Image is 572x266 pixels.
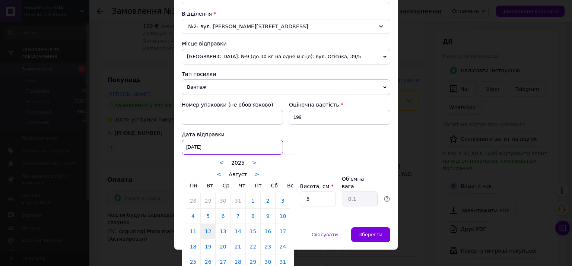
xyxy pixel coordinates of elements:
a: 3 [276,193,290,208]
a: 28 [186,193,200,208]
span: Сб [271,183,278,189]
a: 4 [186,209,200,224]
a: 19 [201,239,215,254]
a: > [252,159,257,166]
a: 30 [216,193,230,208]
a: 8 [246,209,260,224]
span: Вт [207,183,213,189]
a: 1 [246,193,260,208]
a: 9 [261,209,275,224]
a: 15 [246,224,260,239]
a: 21 [231,239,245,254]
a: 13 [216,224,230,239]
span: Вс [287,183,293,189]
a: 10 [276,209,290,224]
a: 16 [261,224,275,239]
a: 6 [216,209,230,224]
a: 11 [186,224,200,239]
a: 17 [276,224,290,239]
span: Скасувати [311,232,338,237]
span: 2025 [231,160,245,166]
span: Чт [239,183,245,189]
a: 14 [231,224,245,239]
a: 2 [261,193,275,208]
a: 12 [201,224,215,239]
a: 29 [201,193,215,208]
a: 18 [186,239,200,254]
a: < [219,159,224,166]
a: 20 [216,239,230,254]
span: Пт [255,183,262,189]
a: < [217,171,222,178]
a: 31 [231,193,245,208]
a: 24 [276,239,290,254]
span: Зберегти [359,232,382,237]
a: > [255,171,260,178]
a: 7 [231,209,245,224]
a: 23 [261,239,275,254]
a: 22 [246,239,260,254]
span: Ср [222,183,229,189]
span: Пн [190,183,197,189]
a: 5 [201,209,215,224]
span: Август [229,171,247,177]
